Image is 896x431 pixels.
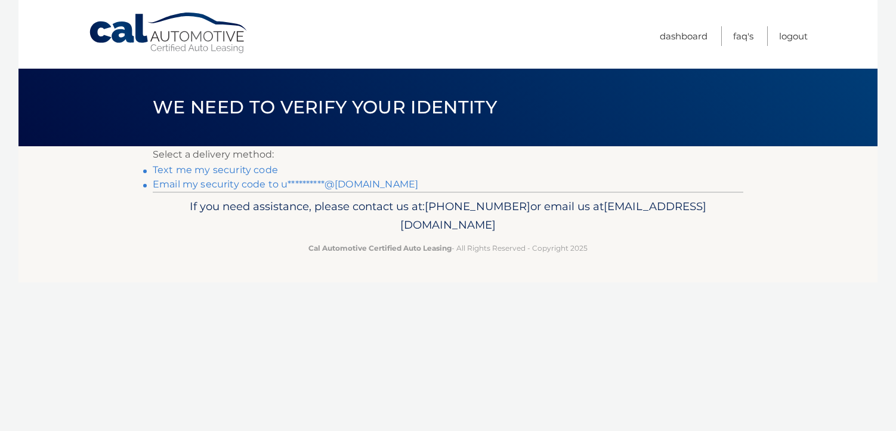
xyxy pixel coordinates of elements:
[153,164,278,176] a: Text me my security code
[733,26,753,46] a: FAQ's
[160,197,736,235] p: If you need assistance, please contact us at: or email us at
[153,96,497,118] span: We need to verify your identity
[153,178,418,190] a: Email my security code to u**********@[DOMAIN_NAME]
[425,199,530,213] span: [PHONE_NUMBER]
[660,26,707,46] a: Dashboard
[308,244,452,253] strong: Cal Automotive Certified Auto Leasing
[779,26,808,46] a: Logout
[160,242,736,254] p: - All Rights Reserved - Copyright 2025
[88,12,249,54] a: Cal Automotive
[153,146,743,163] p: Select a delivery method:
